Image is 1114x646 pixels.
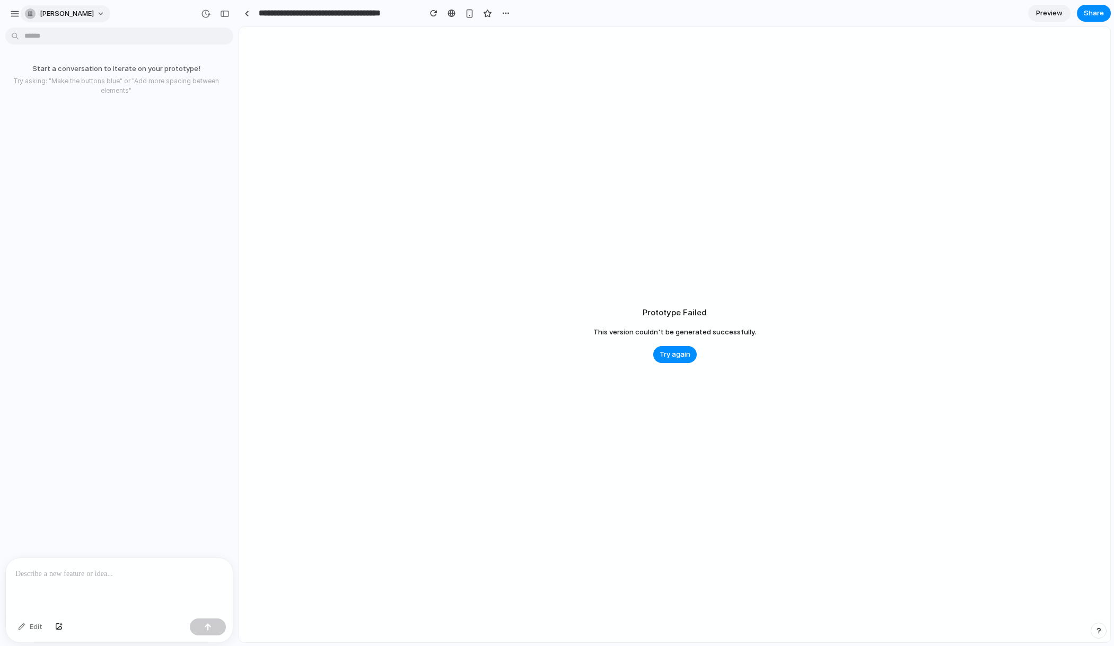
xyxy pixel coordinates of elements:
span: Try again [660,349,690,360]
span: [PERSON_NAME] [40,8,94,19]
span: Share [1084,8,1104,19]
button: Share [1077,5,1111,22]
button: Try again [653,346,697,363]
span: This version couldn't be generated successfully. [593,327,756,338]
h2: Prototype Failed [643,307,707,319]
button: [PERSON_NAME] [21,5,110,22]
p: Start a conversation to iterate on your prototype! [4,64,228,74]
a: Preview [1028,5,1071,22]
p: Try asking: "Make the buttons blue" or "Add more spacing between elements" [4,76,228,95]
span: Preview [1036,8,1063,19]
